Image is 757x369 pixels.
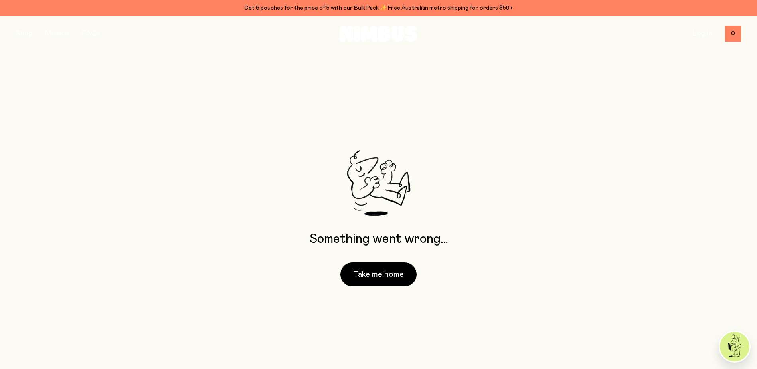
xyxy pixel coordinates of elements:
a: FAQs [82,30,100,37]
img: agent [720,332,749,361]
div: Get 6 pouches for the price of 5 with our Bulk Pack ✨ Free Australian metro shipping for orders $59+ [16,3,741,13]
a: Log In [692,30,712,37]
button: 0 [725,26,741,42]
button: Take me home [340,262,417,286]
p: Something went wrong… [309,232,448,246]
a: Mission [45,30,69,37]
